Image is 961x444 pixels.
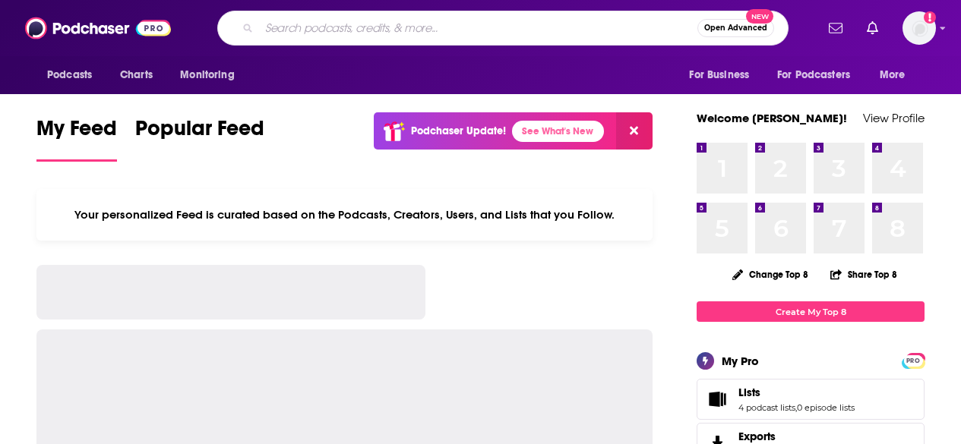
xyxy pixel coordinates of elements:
span: Exports [738,430,776,443]
span: Monitoring [180,65,234,86]
button: open menu [678,61,768,90]
span: Popular Feed [135,115,264,150]
a: Create My Top 8 [697,301,925,322]
img: User Profile [903,11,936,45]
div: My Pro [722,354,759,368]
button: open menu [36,61,112,90]
span: , [795,402,797,413]
button: open menu [869,61,925,90]
a: Popular Feed [135,115,264,162]
img: Podchaser - Follow, Share and Rate Podcasts [25,14,171,43]
a: 4 podcast lists [738,402,795,413]
a: Lists [702,389,732,410]
span: Open Advanced [704,24,767,32]
button: Open AdvancedNew [697,19,774,37]
span: Lists [697,379,925,420]
span: New [746,9,773,24]
button: Share Top 8 [830,260,898,289]
span: Charts [120,65,153,86]
span: Logged in as MattieVG [903,11,936,45]
span: My Feed [36,115,117,150]
a: See What's New [512,121,604,142]
a: 0 episode lists [797,402,855,413]
div: Search podcasts, credits, & more... [217,11,789,46]
input: Search podcasts, credits, & more... [259,16,697,40]
a: View Profile [863,111,925,125]
span: PRO [904,355,922,367]
span: Podcasts [47,65,92,86]
button: open menu [767,61,872,90]
div: Your personalized Feed is curated based on the Podcasts, Creators, Users, and Lists that you Follow. [36,189,653,241]
a: Show notifications dropdown [861,15,884,41]
a: PRO [904,354,922,366]
a: Welcome [PERSON_NAME]! [697,111,847,125]
p: Podchaser Update! [411,124,506,137]
button: Change Top 8 [723,265,817,284]
svg: Add a profile image [924,11,936,24]
span: For Business [689,65,749,86]
span: More [880,65,906,86]
a: Lists [738,386,855,399]
a: Show notifications dropdown [823,15,849,41]
a: My Feed [36,115,117,162]
button: Show profile menu [903,11,936,45]
button: open menu [169,61,254,90]
span: For Podcasters [777,65,850,86]
span: Lists [738,386,760,399]
a: Charts [110,61,162,90]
